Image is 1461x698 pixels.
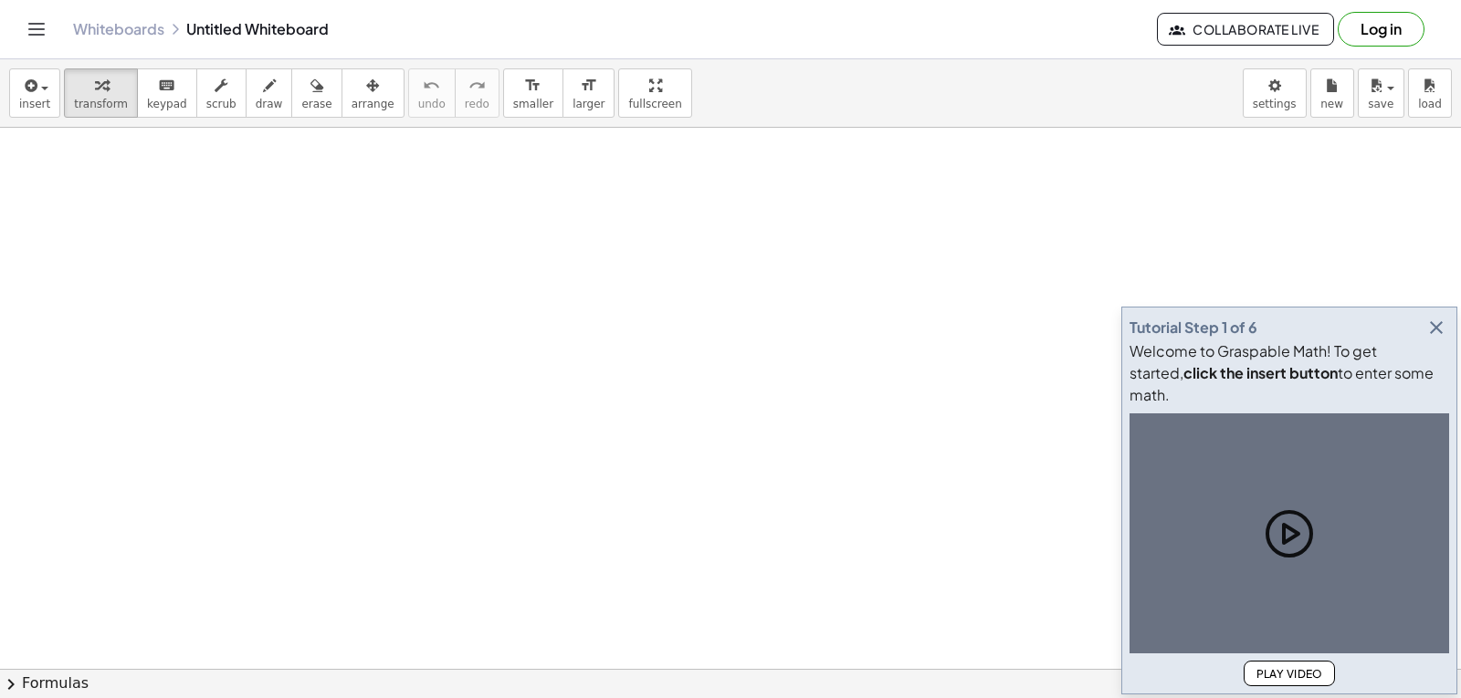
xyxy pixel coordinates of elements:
[352,98,394,110] span: arrange
[1368,98,1393,110] span: save
[1310,68,1354,118] button: new
[22,15,51,44] button: Toggle navigation
[291,68,342,118] button: erase
[468,75,486,97] i: redo
[513,98,553,110] span: smaller
[1243,68,1307,118] button: settings
[342,68,405,118] button: arrange
[580,75,597,97] i: format_size
[1253,98,1297,110] span: settings
[1130,340,1449,406] div: Welcome to Graspable Math! To get started, to enter some math.
[618,68,691,118] button: fullscreen
[1358,68,1404,118] button: save
[455,68,499,118] button: redoredo
[1157,13,1334,46] button: Collaborate Live
[1256,667,1323,681] span: Play Video
[196,68,247,118] button: scrub
[562,68,615,118] button: format_sizelarger
[1172,21,1319,37] span: Collaborate Live
[1130,317,1257,339] div: Tutorial Step 1 of 6
[1338,12,1424,47] button: Log in
[206,98,236,110] span: scrub
[246,68,293,118] button: draw
[74,98,128,110] span: transform
[1183,363,1338,382] b: click the insert button
[418,98,446,110] span: undo
[1408,68,1452,118] button: load
[64,68,138,118] button: transform
[524,75,541,97] i: format_size
[628,98,681,110] span: fullscreen
[301,98,331,110] span: erase
[147,98,187,110] span: keypad
[1418,98,1442,110] span: load
[158,75,175,97] i: keyboard
[573,98,604,110] span: larger
[9,68,60,118] button: insert
[423,75,440,97] i: undo
[1244,661,1335,686] button: Play Video
[465,98,489,110] span: redo
[408,68,456,118] button: undoundo
[1320,98,1343,110] span: new
[137,68,197,118] button: keyboardkeypad
[19,98,50,110] span: insert
[503,68,563,118] button: format_sizesmaller
[73,20,164,38] a: Whiteboards
[256,98,283,110] span: draw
